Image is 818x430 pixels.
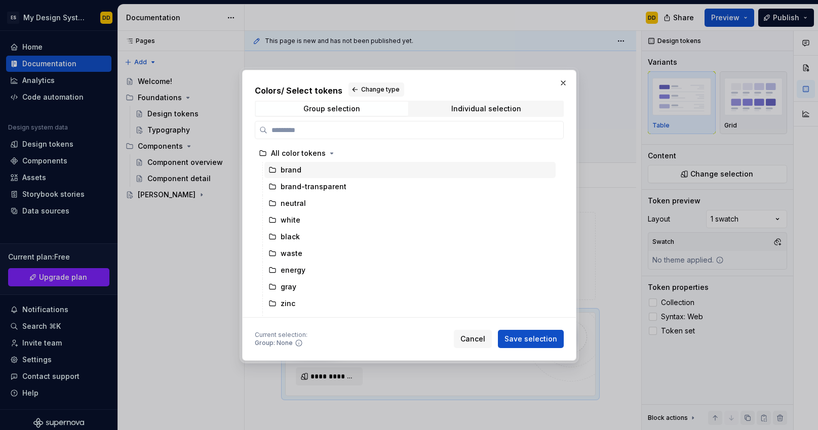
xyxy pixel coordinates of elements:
div: neutral-brownish [281,315,342,325]
div: waste [281,248,302,259]
h2: Colors / Select tokens [255,82,564,97]
span: Cancel [460,334,485,344]
span: Save selection [504,334,557,344]
div: black [281,232,300,242]
span: Change type [361,85,400,94]
div: zinc [281,298,295,309]
div: white [281,215,300,225]
div: Group: None [255,339,293,347]
div: brand-transparent [281,182,346,192]
div: energy [281,265,305,275]
div: Group selection [303,105,360,113]
button: Cancel [454,330,492,348]
div: Individual selection [451,105,521,113]
div: Current selection : [255,331,307,339]
div: All color tokens [271,148,326,158]
div: brand [281,165,301,175]
div: gray [281,282,296,292]
div: neutral [281,198,306,208]
button: Save selection [498,330,564,348]
button: Change type [348,82,404,97]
